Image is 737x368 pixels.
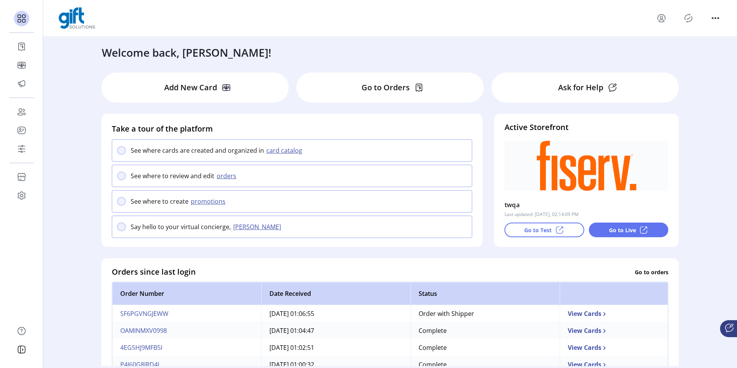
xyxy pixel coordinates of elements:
td: View Cards [560,339,668,356]
td: SF6PGVNGJEWW [112,305,261,322]
td: [DATE] 01:02:51 [261,339,411,356]
p: Go to Orders [362,82,410,93]
p: Go to orders [635,268,668,276]
button: orders [214,171,241,181]
td: View Cards [560,305,668,322]
td: Complete [411,339,560,356]
img: logo [59,7,95,29]
p: twqa [505,199,520,211]
p: Go to Live [609,226,636,234]
h3: Welcome back, [PERSON_NAME]! [102,44,271,61]
button: promotions [188,197,230,206]
th: Status [411,282,560,305]
button: menu [655,12,668,24]
p: Say hello to your virtual concierge, [131,222,231,231]
h4: Take a tour of the platform [112,123,472,135]
th: Date Received [261,282,411,305]
p: Ask for Help [558,82,603,93]
button: card catalog [264,146,307,155]
p: See where to create [131,197,188,206]
p: Add New Card [164,82,217,93]
td: View Cards [560,322,668,339]
button: [PERSON_NAME] [231,222,286,231]
td: Complete [411,322,560,339]
th: Order Number [112,282,261,305]
td: [DATE] 01:04:47 [261,322,411,339]
button: menu [709,12,722,24]
td: 4EG5HJ9MFB5I [112,339,261,356]
h4: Orders since last login [112,266,196,278]
td: Order with Shipper [411,305,560,322]
td: OAMINMXV0998 [112,322,261,339]
p: See where cards are created and organized in [131,146,264,155]
h4: Active Storefront [505,122,668,133]
p: See where to review and edit [131,171,214,181]
button: Publisher Panel [682,12,695,24]
td: [DATE] 01:06:55 [261,305,411,322]
p: Go to Test [524,226,552,234]
p: Last updated: [DATE], 02:14:09 PM [505,211,579,218]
